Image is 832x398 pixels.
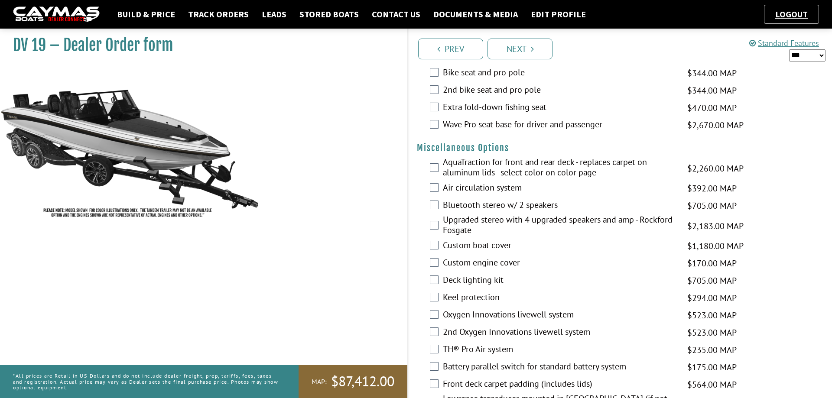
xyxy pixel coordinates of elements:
span: $705.00 MAP [687,274,737,287]
p: *All prices are Retail in US Dollars and do not include dealer freight, prep, tariffs, fees, taxe... [13,369,279,395]
label: 2nd bike seat and pro pole [443,84,676,97]
h1: DV 19 – Dealer Order form [13,36,386,55]
span: $2,260.00 MAP [687,162,744,175]
span: $170.00 MAP [687,257,737,270]
span: $344.00 MAP [687,67,737,80]
label: AquaTraction for front and rear deck - replaces carpet on aluminum lids - select color on color page [443,157,676,180]
span: $2,183.00 MAP [687,220,744,233]
label: Air circulation system [443,182,676,195]
label: Battery parallel switch for standard battery system [443,361,676,374]
a: Documents & Media [429,9,522,20]
a: MAP:$87,412.00 [299,365,407,398]
span: $2,670.00 MAP [687,119,744,132]
a: Prev [418,39,483,59]
span: $175.00 MAP [687,361,737,374]
label: TH® Pro Air system [443,344,676,356]
span: $392.00 MAP [687,182,737,195]
img: caymas-dealer-connect-2ed40d3bc7270c1d8d7ffb4b79bf05adc795679939227970def78ec6f6c03838.gif [13,6,100,23]
span: $523.00 MAP [687,326,737,339]
label: Custom engine cover [443,257,676,270]
span: $523.00 MAP [687,309,737,322]
label: Bike seat and pro pole [443,67,676,80]
label: 2nd Oxygen Innovations livewell system [443,327,676,339]
a: Stored Boats [295,9,363,20]
h4: Miscellaneous Options [417,142,823,153]
span: $235.00 MAP [687,343,737,356]
label: Keel protection [443,292,676,304]
a: Standard Features [749,38,819,48]
a: Leads [257,9,291,20]
label: Bluetooth stereo w/ 2 speakers [443,200,676,212]
label: Extra fold-down fishing seat [443,102,676,114]
span: $87,412.00 [331,372,394,391]
a: Build & Price [113,9,179,20]
span: $705.00 MAP [687,199,737,212]
span: $470.00 MAP [687,101,737,114]
label: Deck lighting kit [443,275,676,287]
label: Upgraded stereo with 4 upgraded speakers and amp - Rockford Fosgate [443,214,676,237]
a: Next [487,39,552,59]
a: Contact Us [367,9,425,20]
label: Oxygen Innovations livewell system [443,309,676,322]
label: Front deck carpet padding (includes lids) [443,379,676,391]
label: Custom boat cover [443,240,676,252]
span: $1,180.00 MAP [687,239,744,252]
span: $344.00 MAP [687,84,737,97]
span: MAP: [312,377,327,386]
a: Logout [771,9,812,19]
span: $294.00 MAP [687,291,737,304]
label: Wave Pro seat base for driver and passenger [443,119,676,132]
a: Edit Profile [526,9,590,20]
a: Track Orders [184,9,253,20]
ul: Pagination [416,37,832,59]
span: $564.00 MAP [687,378,737,391]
